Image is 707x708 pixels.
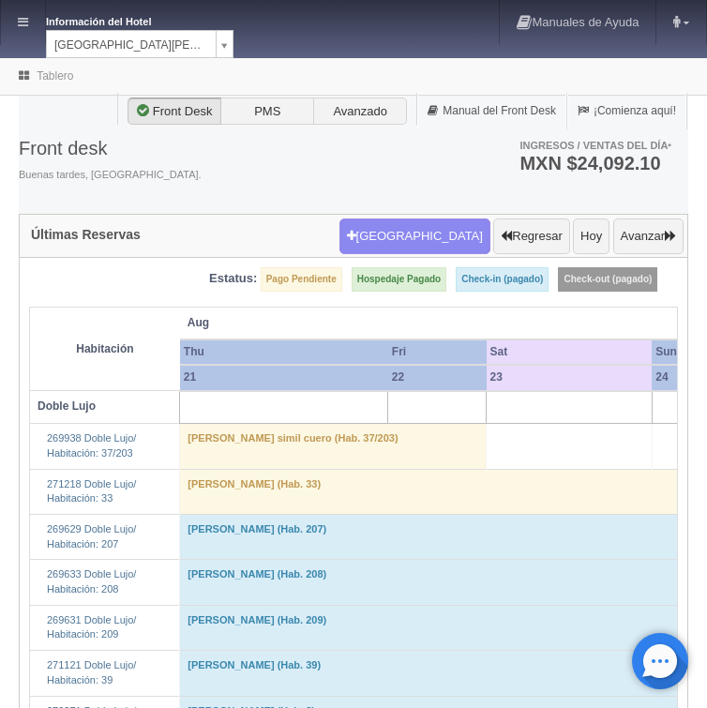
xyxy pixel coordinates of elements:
[519,154,671,173] h3: MXN $24,092.10
[180,365,388,390] th: 21
[76,342,133,355] strong: Habitación
[567,93,686,129] a: ¡Comienza aquí!
[47,478,136,505] a: 271218 Doble Lujo/Habitación: 33
[613,218,684,254] button: Avanzar
[493,218,569,254] button: Regresar
[19,168,202,183] span: Buenas tardes, [GEOGRAPHIC_DATA].
[47,523,136,550] a: 269629 Doble Lujo/Habitación: 207
[352,267,446,292] label: Hospedaje Pagado
[519,140,671,151] span: Ingresos / Ventas del día
[180,424,487,469] td: [PERSON_NAME] simil cuero (Hab. 37/203)
[47,568,136,595] a: 269633 Doble Lujo/Habitación: 208
[31,228,141,242] h4: Últimas Reservas
[128,98,221,126] label: Front Desk
[388,365,487,390] th: 22
[19,138,202,158] h3: Front desk
[188,315,479,331] span: Aug
[573,218,609,254] button: Hoy
[388,339,487,365] th: Fri
[417,93,566,129] a: Manual del Front Desk
[46,9,196,30] dt: Información del Hotel
[180,339,388,365] th: Thu
[47,432,136,459] a: 269938 Doble Lujo/Habitación: 37/203
[54,31,208,59] span: [GEOGRAPHIC_DATA][PERSON_NAME]
[456,267,549,292] label: Check-in (pagado)
[38,399,96,413] b: Doble Lujo
[487,339,653,365] th: Sat
[209,270,257,288] label: Estatus:
[46,30,233,58] a: [GEOGRAPHIC_DATA][PERSON_NAME]
[487,365,653,390] th: 23
[47,614,136,640] a: 269631 Doble Lujo/Habitación: 209
[47,659,136,685] a: 271121 Doble Lujo/Habitación: 39
[339,218,490,254] button: [GEOGRAPHIC_DATA]
[558,267,657,292] label: Check-out (pagado)
[220,98,314,126] label: PMS
[313,98,407,126] label: Avanzado
[37,69,73,83] a: Tablero
[261,267,342,292] label: Pago Pendiente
